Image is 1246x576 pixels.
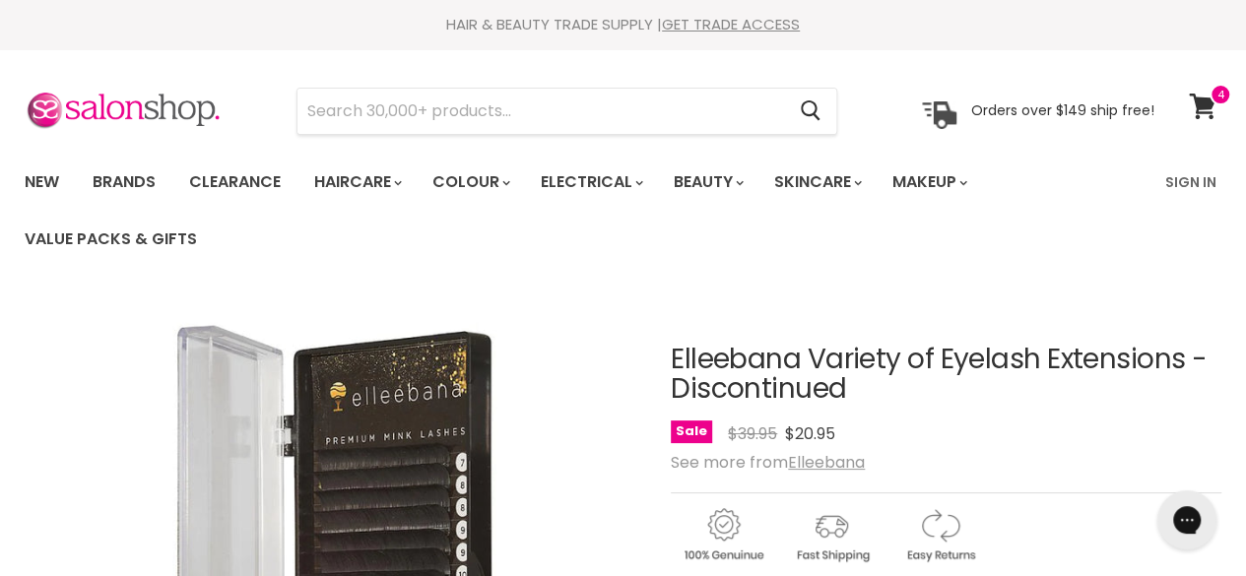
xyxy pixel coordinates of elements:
input: Search [297,89,784,134]
a: Electrical [526,161,655,203]
span: $39.95 [728,422,777,445]
a: Brands [78,161,170,203]
a: Elleebana [788,451,865,474]
button: Search [784,89,836,134]
span: $20.95 [785,422,835,445]
a: New [10,161,74,203]
span: Sale [671,420,712,443]
h1: Elleebana Variety of Eyelash Extensions - Discontinued [671,345,1221,406]
a: Haircare [299,161,414,203]
a: Colour [418,161,522,203]
iframe: Gorgias live chat messenger [1148,483,1226,556]
a: Beauty [659,161,755,203]
form: Product [296,88,837,135]
p: Orders over $149 ship free! [971,101,1154,119]
a: Makeup [878,161,979,203]
a: Skincare [759,161,874,203]
a: GET TRADE ACCESS [662,14,800,34]
a: Clearance [174,161,295,203]
img: returns.gif [887,505,992,565]
a: Sign In [1153,161,1228,203]
img: shipping.gif [779,505,884,565]
img: genuine.gif [671,505,775,565]
a: Value Packs & Gifts [10,219,212,260]
span: See more from [671,451,865,474]
ul: Main menu [10,154,1153,268]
